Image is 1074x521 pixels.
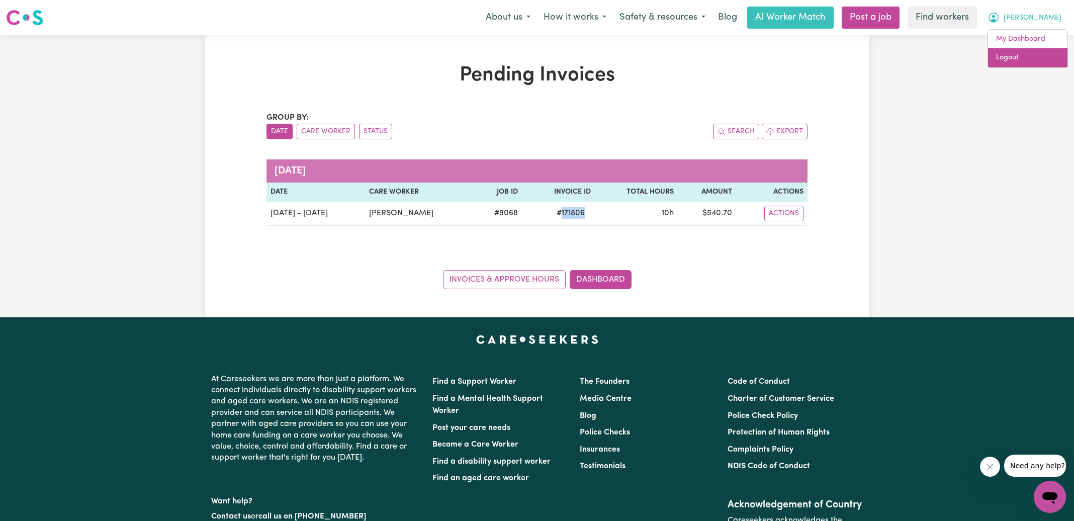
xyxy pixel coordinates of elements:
[728,412,798,420] a: Police Check Policy
[266,159,808,183] caption: [DATE]
[595,183,678,202] th: Total Hours
[522,183,595,202] th: Invoice ID
[988,48,1067,67] a: Logout
[728,446,793,454] a: Complaints Policy
[432,424,510,432] a: Post your care needs
[678,183,736,202] th: Amount
[712,7,743,29] a: Blog
[980,457,1000,477] iframe: Close message
[678,202,736,226] td: $ 540.70
[266,183,365,202] th: Date
[443,270,566,289] a: Invoices & Approve Hours
[988,30,1067,49] a: My Dashboard
[479,7,537,28] button: About us
[476,335,598,343] a: Careseekers home page
[736,183,808,202] th: Actions
[580,378,630,386] a: The Founders
[551,207,591,219] span: # 171806
[6,9,43,27] img: Careseekers logo
[432,395,543,415] a: Find a Mental Health Support Worker
[662,209,674,217] span: 10 hours
[764,206,803,221] button: Actions
[728,395,834,403] a: Charter of Customer Service
[747,7,834,29] a: AI Worker Match
[1004,13,1061,24] span: [PERSON_NAME]
[432,474,529,482] a: Find an aged care worker
[728,428,830,437] a: Protection of Human Rights
[728,462,810,470] a: NDIS Code of Conduct
[474,202,522,226] td: # 9068
[988,29,1068,68] div: My Account
[474,183,522,202] th: Job ID
[537,7,613,28] button: How it works
[580,395,632,403] a: Media Centre
[359,124,392,139] button: sort invoices by paid status
[211,492,420,507] p: Want help?
[613,7,712,28] button: Safety & resources
[432,441,518,449] a: Become a Care Worker
[580,428,630,437] a: Police Checks
[266,63,808,88] h1: Pending Invoices
[266,114,309,122] span: Group by:
[365,202,474,226] td: [PERSON_NAME]
[258,512,366,520] a: call us on [PHONE_NUMBER]
[981,7,1068,28] button: My Account
[6,6,43,29] a: Careseekers logo
[266,202,365,226] td: [DATE] - [DATE]
[908,7,977,29] a: Find workers
[211,512,251,520] a: Contact us
[762,124,808,139] button: Export
[1034,481,1066,513] iframe: Button to launch messaging window
[432,458,551,466] a: Find a disability support worker
[580,412,596,420] a: Blog
[297,124,355,139] button: sort invoices by care worker
[728,499,863,511] h2: Acknowledgement of Country
[432,378,516,386] a: Find a Support Worker
[713,124,759,139] button: Search
[580,446,620,454] a: Insurances
[1004,455,1066,477] iframe: Message from company
[728,378,790,386] a: Code of Conduct
[570,270,632,289] a: Dashboard
[266,124,293,139] button: sort invoices by date
[365,183,474,202] th: Care Worker
[842,7,900,29] a: Post a job
[211,370,420,468] p: At Careseekers we are more than just a platform. We connect individuals directly to disability su...
[580,462,625,470] a: Testimonials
